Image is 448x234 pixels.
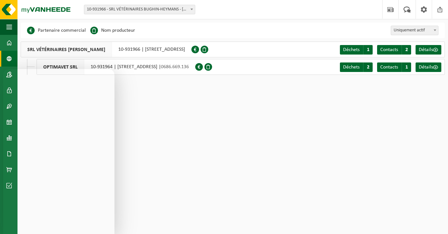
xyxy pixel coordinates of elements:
[340,45,373,55] a: Déchets 1
[416,45,441,55] a: Détails
[391,26,438,35] span: Uniquement actif
[340,62,373,72] a: Déchets 2
[37,59,195,75] div: 10-931964 | [STREET_ADDRESS] |
[3,69,114,234] iframe: chat widget
[380,47,398,52] span: Contacts
[363,62,373,72] span: 2
[391,26,438,35] span: Uniquement actif
[343,47,360,52] span: Déchets
[37,59,84,75] span: OPTIMAVET SRL
[380,65,398,70] span: Contacts
[21,42,191,57] div: 10-931966 | [STREET_ADDRESS]
[363,45,373,55] span: 1
[419,65,433,70] span: Détails
[377,45,411,55] a: Contacts 2
[27,26,86,35] li: Partenaire commercial
[343,65,360,70] span: Déchets
[402,45,411,55] span: 2
[419,47,433,52] span: Détails
[21,42,112,57] span: SRL VÉTÉRINAIRES [PERSON_NAME]
[161,64,189,69] span: 0686.669.136
[402,62,411,72] span: 1
[84,5,195,14] span: 10-931966 - SRL VÉTÉRINAIRES BUGHIN-HEYMANS - MERBES-LE-CHÂTEAU
[416,62,441,72] a: Détails
[90,26,135,35] li: Nom producteur
[377,62,411,72] a: Contacts 1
